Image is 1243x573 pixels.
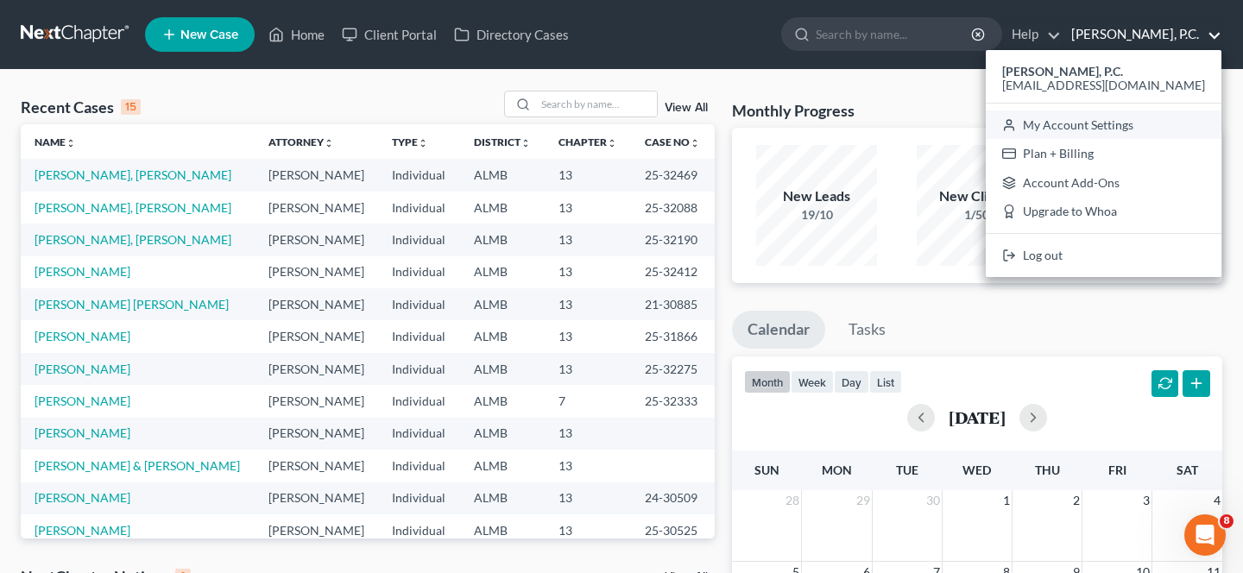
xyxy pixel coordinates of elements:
[35,297,229,312] a: [PERSON_NAME] [PERSON_NAME]
[255,385,378,417] td: [PERSON_NAME]
[631,514,714,546] td: 25-30525
[255,514,378,546] td: [PERSON_NAME]
[690,138,700,148] i: unfold_more
[378,353,459,385] td: Individual
[986,139,1221,168] a: Plan + Billing
[545,482,631,514] td: 13
[324,138,334,148] i: unfold_more
[631,192,714,224] td: 25-32088
[460,288,545,320] td: ALMB
[607,138,617,148] i: unfold_more
[460,159,545,191] td: ALMB
[756,186,877,206] div: New Leads
[1001,490,1012,511] span: 1
[255,256,378,288] td: [PERSON_NAME]
[545,159,631,191] td: 13
[1108,463,1126,477] span: Fri
[822,463,852,477] span: Mon
[545,353,631,385] td: 13
[378,288,459,320] td: Individual
[35,425,130,440] a: [PERSON_NAME]
[255,320,378,352] td: [PERSON_NAME]
[460,192,545,224] td: ALMB
[545,288,631,320] td: 13
[631,288,714,320] td: 21-30885
[631,256,714,288] td: 25-32412
[378,320,459,352] td: Individual
[1071,490,1082,511] span: 2
[631,353,714,385] td: 25-32275
[1003,19,1061,50] a: Help
[986,241,1221,270] a: Log out
[460,224,545,255] td: ALMB
[1220,514,1234,528] span: 8
[545,450,631,482] td: 13
[35,458,240,473] a: [PERSON_NAME] & [PERSON_NAME]
[986,50,1221,277] div: [PERSON_NAME], P.C.
[66,138,76,148] i: unfold_more
[896,463,918,477] span: Tue
[645,135,700,148] a: Case Nounfold_more
[255,159,378,191] td: [PERSON_NAME]
[392,135,428,148] a: Typeunfold_more
[855,490,872,511] span: 29
[255,450,378,482] td: [PERSON_NAME]
[35,329,130,343] a: [PERSON_NAME]
[35,362,130,376] a: [PERSON_NAME]
[255,192,378,224] td: [PERSON_NAME]
[378,482,459,514] td: Individual
[460,514,545,546] td: ALMB
[260,19,333,50] a: Home
[631,320,714,352] td: 25-31866
[631,385,714,417] td: 25-32333
[255,224,378,255] td: [PERSON_NAME]
[35,394,130,408] a: [PERSON_NAME]
[1002,64,1123,79] strong: [PERSON_NAME], P.C.
[474,135,531,148] a: Districtunfold_more
[545,320,631,352] td: 13
[35,200,231,215] a: [PERSON_NAME], [PERSON_NAME]
[986,168,1221,198] a: Account Add-Ons
[732,100,855,121] h3: Monthly Progress
[255,353,378,385] td: [PERSON_NAME]
[35,167,231,182] a: [PERSON_NAME], [PERSON_NAME]
[545,224,631,255] td: 13
[744,370,791,394] button: month
[460,256,545,288] td: ALMB
[834,370,869,394] button: day
[1212,490,1222,511] span: 4
[1177,463,1198,477] span: Sat
[35,232,231,247] a: [PERSON_NAME], [PERSON_NAME]
[558,135,617,148] a: Chapterunfold_more
[418,138,428,148] i: unfold_more
[255,482,378,514] td: [PERSON_NAME]
[521,138,531,148] i: unfold_more
[35,523,130,538] a: [PERSON_NAME]
[545,385,631,417] td: 7
[21,97,141,117] div: Recent Cases
[378,514,459,546] td: Individual
[460,353,545,385] td: ALMB
[631,159,714,191] td: 25-32469
[378,385,459,417] td: Individual
[917,206,1038,224] div: 1/50
[180,28,238,41] span: New Case
[833,311,901,349] a: Tasks
[545,514,631,546] td: 13
[784,490,801,511] span: 28
[545,418,631,450] td: 13
[949,408,1006,426] h2: [DATE]
[378,418,459,450] td: Individual
[1184,514,1226,556] iframe: Intercom live chat
[986,110,1221,140] a: My Account Settings
[756,206,877,224] div: 19/10
[378,159,459,191] td: Individual
[1035,463,1060,477] span: Thu
[631,224,714,255] td: 25-32190
[816,18,974,50] input: Search by name...
[268,135,334,148] a: Attorneyunfold_more
[665,102,708,114] a: View All
[460,320,545,352] td: ALMB
[869,370,902,394] button: list
[255,418,378,450] td: [PERSON_NAME]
